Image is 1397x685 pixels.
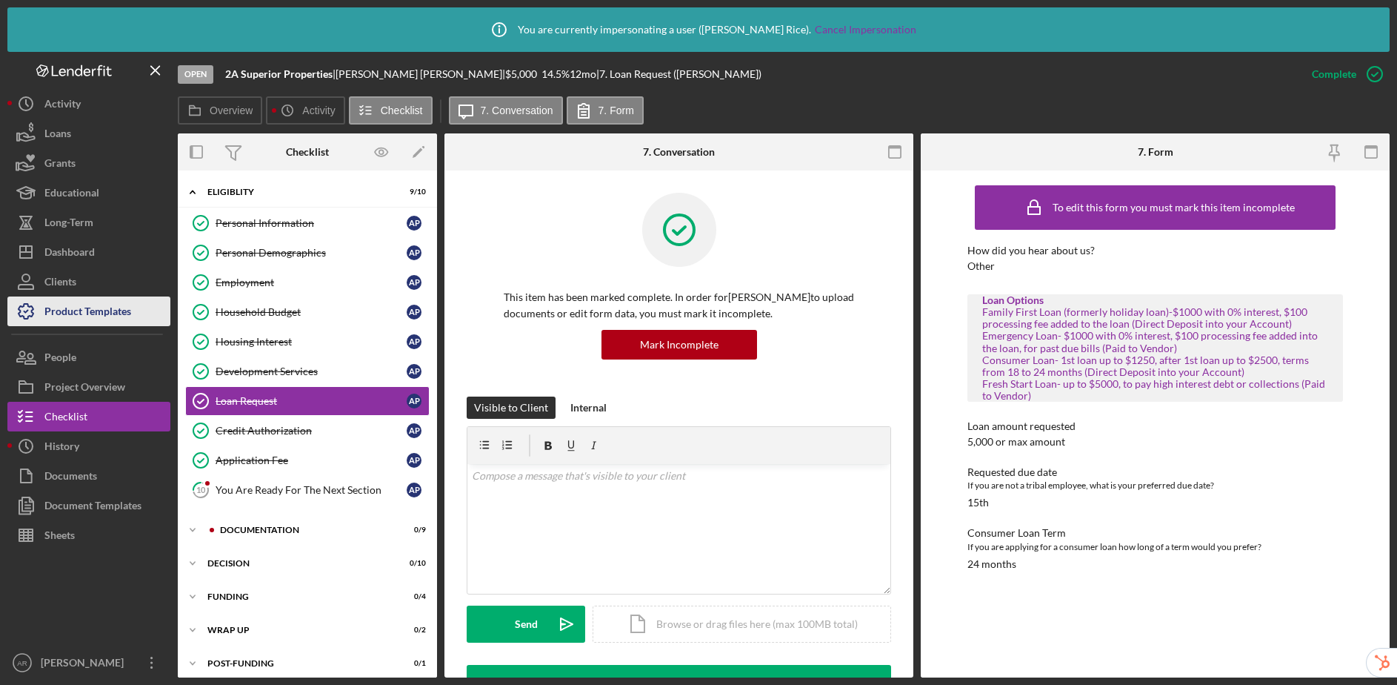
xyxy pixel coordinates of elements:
div: Wrap up [207,626,389,635]
div: Send [515,606,538,643]
div: Loan Request [216,395,407,407]
div: 24 months [967,558,1016,570]
div: A P [407,394,421,408]
button: Send [467,606,585,643]
a: Household BudgetAP [185,297,430,327]
button: Sheets [7,520,170,550]
div: Loan Options [982,294,1327,306]
div: Complete [1312,59,1356,89]
div: A P [407,334,421,349]
div: 15th [967,497,989,509]
button: Mark Incomplete [601,330,757,360]
a: 10You Are Ready For The Next SectionAP [185,475,430,505]
a: Activity [7,89,170,119]
button: Project Overview [7,372,170,402]
div: Personal Demographics [216,247,407,259]
div: A P [407,275,421,290]
a: Cancel Impersonation [815,24,916,36]
div: 7. Conversation [643,146,715,158]
div: Grants [44,148,76,182]
div: Documentation [220,526,389,535]
div: Housing Interest [216,336,407,348]
label: Overview [210,105,253,116]
div: You Are Ready For The Next Section [216,484,407,496]
b: 2A Superior Properties [225,67,333,80]
a: Application FeeAP [185,446,430,475]
div: [PERSON_NAME] [37,648,133,681]
button: Product Templates [7,297,170,326]
div: People [44,342,76,376]
button: 7. Conversation [449,96,563,125]
div: 0 / 4 [399,592,426,601]
div: Post-Funding [207,659,389,668]
div: Product Templates [44,297,131,330]
div: 0 / 10 [399,559,426,568]
div: 9 / 10 [399,188,426,196]
a: Personal InformationAP [185,208,430,238]
div: Activity [44,89,81,122]
div: History [44,431,79,465]
div: If you are applying for a consumer loan how long of a term would you prefer? [967,540,1342,555]
div: You are currently impersonating a user ( [PERSON_NAME] Rice ). [481,11,916,48]
div: Credit Authorization [216,425,407,437]
div: A P [407,364,421,379]
button: People [7,342,170,372]
div: Internal [570,397,607,419]
div: A P [407,483,421,497]
button: Checklist [349,96,433,125]
div: To edit this form you must mark this item incomplete [1053,202,1295,214]
div: 5,000 or max amount [967,436,1065,448]
button: Dashboard [7,237,170,267]
button: Document Templates [7,491,170,520]
div: 0 / 9 [399,526,426,535]
button: Documents [7,461,170,491]
div: | 7. Loan Request ([PERSON_NAME]) [596,68,761,80]
a: Housing InterestAP [185,327,430,357]
label: 7. Form [599,105,634,116]
button: Complete [1297,59,1390,89]
div: [PERSON_NAME] [PERSON_NAME] | [336,68,505,80]
button: Loans [7,119,170,148]
button: Educational [7,178,170,208]
a: Development ServicesAP [185,357,430,386]
label: Checklist [381,105,423,116]
div: Document Templates [44,491,141,524]
div: Documents [44,461,97,494]
div: Sheets [44,520,75,554]
div: Other [967,260,995,272]
a: Personal DemographicsAP [185,238,430,268]
div: Visible to Client [474,397,548,419]
div: Household Budget [216,306,407,318]
div: A P [407,216,421,231]
div: 0 / 2 [399,626,426,635]
button: Checklist [7,402,170,431]
label: Activity [302,105,335,116]
div: Employment [216,277,407,288]
button: Long-Term [7,208,170,237]
div: Clients [44,267,76,300]
div: Eligiblity [207,188,389,196]
button: 7. Form [567,96,644,125]
a: Grants [7,148,170,178]
tspan: 10 [196,485,206,494]
div: A P [407,453,421,468]
div: 0 / 1 [399,659,426,668]
div: A P [407,245,421,260]
div: 12 mo [570,68,596,80]
div: 7. Form [1138,146,1173,158]
div: Mark Incomplete [640,330,718,360]
div: Development Services [216,365,407,377]
a: EmploymentAP [185,268,430,297]
div: Educational [44,178,99,211]
button: History [7,431,170,461]
div: Family First Loan (formerly holiday loan)-$1000 with 0% interest, $100 processing fee added to th... [982,306,1327,402]
text: AR [17,659,27,667]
